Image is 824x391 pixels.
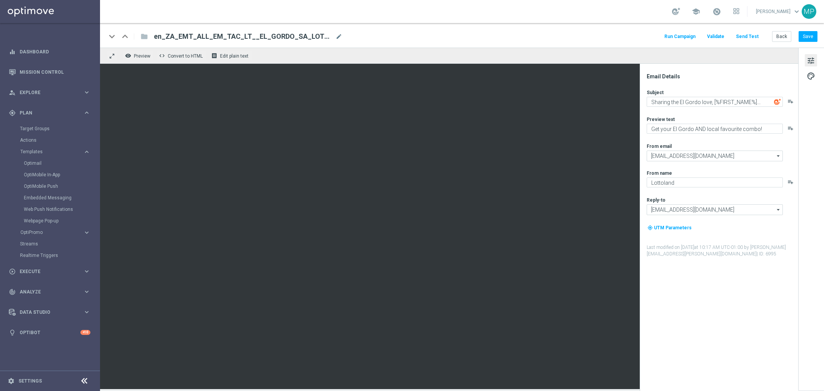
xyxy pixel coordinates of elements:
span: Convert to HTML [168,53,203,59]
div: equalizer Dashboard [8,49,91,55]
i: track_changes [9,288,16,295]
button: Send Test [735,31,760,42]
a: Actions [20,137,80,143]
span: code [159,53,165,59]
button: OptiPromo keyboard_arrow_right [20,229,91,235]
span: Edit plain text [220,53,249,59]
img: optiGenie.svg [774,98,781,105]
button: Data Studio keyboard_arrow_right [8,309,91,315]
button: palette [805,70,817,82]
span: | ID: 6995 [757,251,776,257]
div: Plan [9,109,83,116]
div: Optimail [24,157,99,169]
div: OptiMobile In-App [24,169,99,181]
button: play_circle_outline Execute keyboard_arrow_right [8,268,91,275]
button: tune [805,54,817,66]
button: playlist_add [787,98,794,104]
span: keyboard_arrow_down [792,7,801,16]
button: lightbulb Optibot +10 [8,330,91,336]
button: receipt Edit plain text [209,51,252,61]
span: mode_edit [335,33,342,40]
div: MP [802,4,816,19]
button: playlist_add [787,179,794,185]
i: lightbulb [9,329,16,336]
span: Preview [134,53,150,59]
div: Mission Control [9,62,90,82]
i: keyboard_arrow_right [83,288,90,295]
div: Webpage Pop-up [24,215,99,227]
a: Web Push Notifications [24,206,80,212]
a: Mission Control [20,62,90,82]
i: keyboard_arrow_right [83,229,90,236]
div: Embedded Messaging [24,192,99,204]
label: Subject [647,89,664,96]
span: tune [807,56,815,66]
i: receipt [211,53,217,59]
div: Actions [20,134,99,146]
button: Mission Control [8,69,91,75]
div: Web Push Notifications [24,204,99,215]
button: person_search Explore keyboard_arrow_right [8,89,91,96]
button: Templates keyboard_arrow_right [20,149,91,155]
i: person_search [9,89,16,96]
i: equalizer [9,48,16,55]
button: Back [772,31,791,42]
span: Analyze [20,290,83,294]
button: Validate [706,31,726,42]
span: OptiPromo [20,230,75,235]
div: OptiPromo [20,230,83,235]
a: Embedded Messaging [24,195,80,201]
label: Preview text [647,116,675,123]
div: Email Details [647,73,797,80]
div: Realtime Triggers [20,250,99,261]
a: OptiMobile In-App [24,172,80,178]
i: settings [8,378,15,384]
a: OptiMobile Push [24,183,80,189]
button: playlist_add [787,125,794,131]
a: [PERSON_NAME]keyboard_arrow_down [755,6,802,17]
i: keyboard_arrow_right [83,109,90,116]
div: OptiPromo [20,227,99,238]
span: Execute [20,269,83,274]
button: track_changes Analyze keyboard_arrow_right [8,289,91,295]
button: code Convert to HTML [157,51,206,61]
div: Analyze [9,288,83,295]
input: Select [647,151,783,161]
label: Reply-to [647,197,666,203]
a: Realtime Triggers [20,252,80,258]
div: Streams [20,238,99,250]
span: UTM Parameters [654,225,692,230]
button: my_location UTM Parameters [647,224,692,232]
a: Streams [20,241,80,247]
button: Save [799,31,817,42]
div: Templates [20,149,83,154]
a: Settings [18,379,42,383]
div: Execute [9,268,83,275]
span: Data Studio [20,310,83,315]
label: From name [647,170,672,176]
button: gps_fixed Plan keyboard_arrow_right [8,110,91,116]
i: my_location [647,225,653,230]
div: +10 [80,330,90,335]
span: en_ZA_EMT_ALL_EM_TAC_LT__EL_GORDO_SA_LOTTO_COMBO_LOW_VALUE [154,32,332,41]
a: Dashboard [20,41,90,62]
div: OptiMobile Push [24,181,99,192]
span: Explore [20,90,83,95]
div: Dashboard [9,41,90,62]
i: keyboard_arrow_right [83,268,90,275]
i: gps_fixed [9,109,16,116]
i: keyboard_arrow_right [83,89,90,96]
a: Target Groups [20,126,80,132]
label: Last modified on [DATE] at 10:17 AM UTC-01:00 by [PERSON_NAME][EMAIL_ADDRESS][PERSON_NAME][DOMAIN... [647,244,797,257]
a: Webpage Pop-up [24,218,80,224]
div: Templates [20,146,99,227]
input: Select [647,204,783,215]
